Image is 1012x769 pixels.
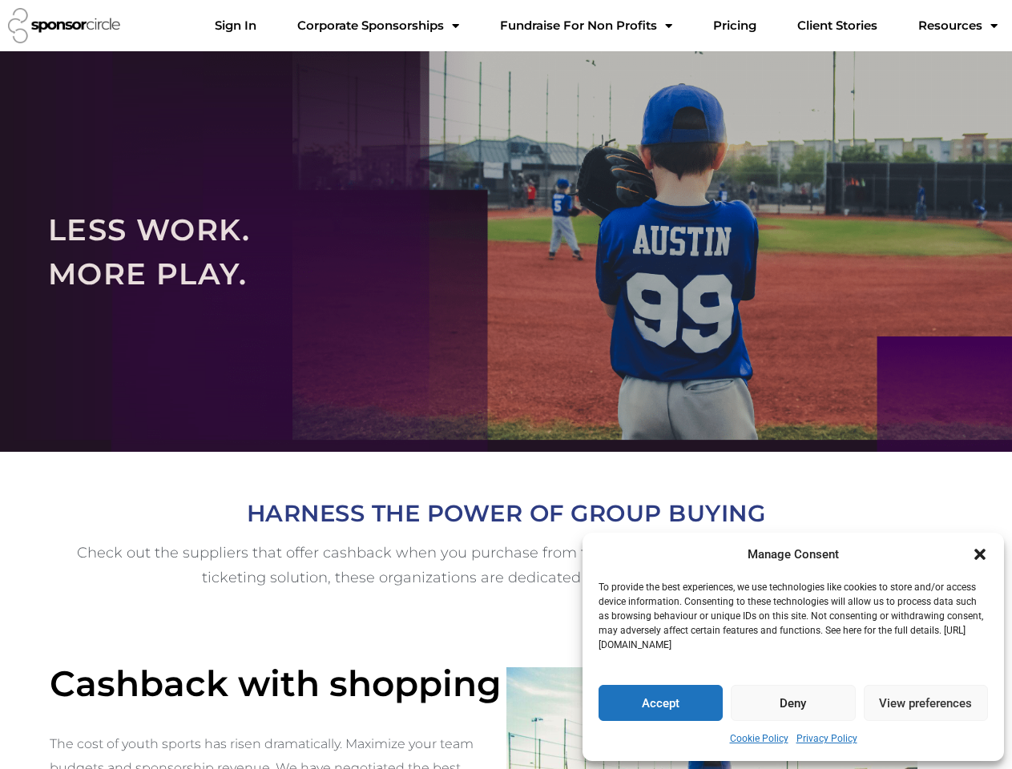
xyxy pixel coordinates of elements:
[972,546,988,562] div: Close dialogue
[202,10,269,42] a: Sign In
[784,10,890,42] a: Client Stories
[796,729,857,749] a: Privacy Policy
[599,685,723,721] button: Accept
[905,10,1010,42] a: Resources
[599,580,986,652] p: To provide the best experiences, we use technologies like cookies to store and/or access device i...
[50,662,506,705] h4: Cashback with shopping
[284,10,472,42] a: Corporate SponsorshipsMenu Toggle
[8,8,120,43] img: Sponsor Circle logo
[58,541,955,590] h5: Check out the suppliers that offer cashback when you purchase from them. Whether it's a large eve...
[487,10,685,42] a: Fundraise For Non ProfitsMenu Toggle
[730,729,788,749] a: Cookie Policy
[864,685,988,721] button: View preferences
[48,207,964,296] h2: LESS WORK. MORE PLAY.
[748,545,839,565] div: Manage Consent
[731,685,855,721] button: Deny
[700,10,769,42] a: Pricing
[202,10,1010,42] nav: Menu
[58,493,955,533] h2: HARNESS THE POWER OF GROUP BUYING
